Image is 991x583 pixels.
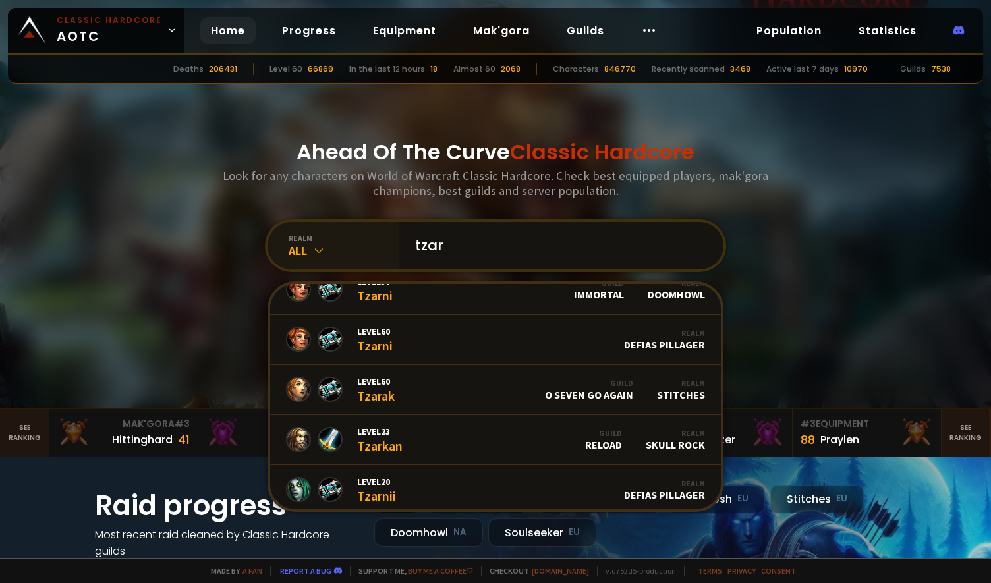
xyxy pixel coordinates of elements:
a: Level60TzarniRealmDefias Pillager [270,315,721,365]
div: Characters [553,63,599,75]
div: Mak'Gora [206,417,339,431]
small: EU [569,526,580,539]
div: realm [289,233,399,243]
span: Made by [203,566,262,576]
a: a fan [242,566,262,576]
div: Realm [624,328,705,338]
span: Classic Hardcore [510,137,694,167]
h3: Look for any characters on World of Warcraft Classic Hardcore. Check best equipped players, mak'g... [217,168,774,198]
a: Population [746,17,832,44]
a: Mak'gora [463,17,540,44]
span: Level 60 [357,375,395,387]
a: #3Equipment88Praylen [793,409,942,457]
a: Terms [698,566,722,576]
a: Consent [761,566,796,576]
div: Soulseeker [488,518,596,547]
a: [DOMAIN_NAME] [532,566,589,576]
div: 846770 [604,63,636,75]
span: Level 20 [357,476,396,487]
input: Search a character... [407,222,708,269]
div: Hittinghard [112,431,173,448]
div: 206431 [209,63,237,75]
div: Almost 60 [453,63,495,75]
div: 88 [801,431,815,449]
div: Tzarak [357,375,395,404]
div: Mak'Gora [57,417,190,431]
div: In the last 12 hours [349,63,425,75]
span: Support me, [350,566,473,576]
div: 2068 [501,63,521,75]
h1: Raid progress [95,485,358,526]
div: Defias Pillager [624,478,705,501]
a: Guilds [556,17,615,44]
div: Equipment [801,417,933,431]
div: Recently scanned [652,63,725,75]
a: Statistics [848,17,927,44]
div: Realm [657,378,705,388]
a: Level60TzarakGuildO Seven Go AgainRealmStitches [270,365,721,415]
span: Level 23 [357,426,403,437]
a: Level37TzarniGuildImmortalRealmDoomhowl [270,265,721,315]
div: Praylen [820,431,859,448]
a: Report a bug [280,566,331,576]
a: Progress [271,17,347,44]
div: Level 60 [269,63,302,75]
span: # 3 [801,417,816,430]
div: Guild [585,428,622,438]
div: 41 [178,431,190,449]
a: Mak'Gora#3Hittinghard41 [49,409,198,457]
a: Privacy [727,566,756,576]
span: Level 60 [357,325,393,337]
div: Stitches [770,485,864,513]
div: Realm [646,428,705,438]
div: Doomhowl [374,518,483,547]
span: Checkout [481,566,589,576]
small: Classic Hardcore [57,14,162,26]
div: 10970 [844,63,868,75]
div: Realm [624,478,705,488]
a: Buy me a coffee [408,566,473,576]
a: Level23TzarkanGuildReloadRealmSkull Rock [270,415,721,465]
div: 18 [430,63,438,75]
h1: Ahead Of The Curve [297,136,694,168]
small: NA [453,526,467,539]
div: All [289,243,399,258]
div: Deaths [173,63,204,75]
a: Mak'Gora#2Rivench100 [198,409,347,457]
small: EU [836,492,847,505]
a: Home [200,17,256,44]
div: 7538 [931,63,951,75]
div: Guild [545,378,633,388]
a: Level20TzarniiRealmDefias Pillager [270,465,721,515]
div: 66869 [308,63,333,75]
div: Doomhowl [648,278,705,301]
div: Tzarkan [357,426,403,454]
span: AOTC [57,14,162,46]
div: Tzarni [357,325,393,354]
div: Tzarnii [357,476,396,504]
a: Seeranking [942,409,991,457]
div: Defias Pillager [624,328,705,351]
div: Stitches [657,378,705,401]
h4: Most recent raid cleaned by Classic Hardcore guilds [95,526,358,559]
div: Immortal [574,278,624,301]
div: 3468 [730,63,750,75]
div: Active last 7 days [766,63,839,75]
div: Tzarni [357,275,393,304]
div: Skull Rock [646,428,705,451]
div: Guilds [900,63,926,75]
a: Equipment [362,17,447,44]
small: EU [737,492,749,505]
span: # 3 [175,417,190,430]
span: v. d752d5 - production [597,566,676,576]
div: Reload [585,428,622,451]
a: Classic HardcoreAOTC [8,8,184,53]
div: O Seven Go Again [545,378,633,401]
